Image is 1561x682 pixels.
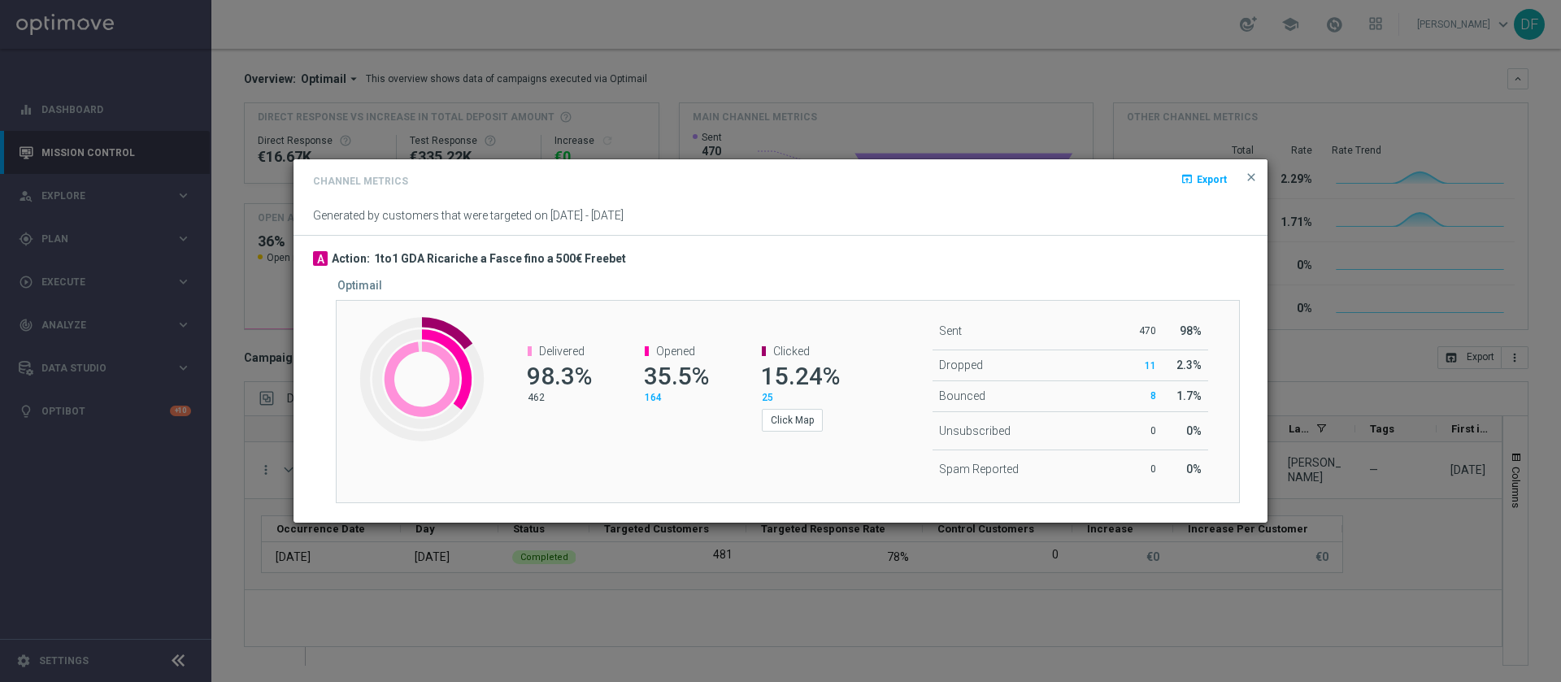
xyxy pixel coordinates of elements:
[313,251,328,266] div: A
[374,251,626,267] h3: 1to1 GDA Ricariche a Fasce fino a 500€ Freebet
[1186,463,1202,476] span: 0%
[939,463,1019,476] span: Spam Reported
[939,389,985,402] span: Bounced
[332,251,370,267] h3: Action:
[1123,324,1156,337] p: 470
[773,345,810,358] span: Clicked
[645,392,662,403] span: 164
[337,279,382,292] h5: Optimail
[1150,390,1156,402] span: 8
[313,209,548,222] span: Generated by customers that were targeted on
[761,362,840,390] span: 15.24%
[1179,169,1228,189] button: open_in_browser Export
[762,409,823,432] button: Click Map
[313,176,408,187] h4: Channel Metrics
[1176,389,1202,402] span: 1.7%
[939,358,983,371] span: Dropped
[1176,358,1202,371] span: 2.3%
[644,362,709,390] span: 35.5%
[539,345,585,358] span: Delivered
[762,392,773,403] span: 25
[1197,173,1227,185] span: Export
[1181,172,1194,185] i: open_in_browser
[527,362,592,390] span: 98.3%
[550,209,624,222] span: [DATE] - [DATE]
[1123,463,1156,476] p: 0
[656,345,695,358] span: Opened
[1123,424,1156,437] p: 0
[1145,360,1156,371] span: 11
[939,324,962,337] span: Sent
[939,424,1011,437] span: Unsubscribed
[1245,171,1258,184] span: close
[528,391,604,404] p: 462
[1186,424,1202,437] span: 0%
[1180,324,1202,337] span: 98%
